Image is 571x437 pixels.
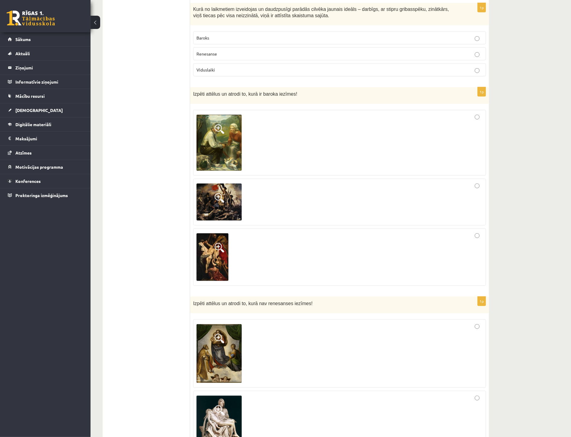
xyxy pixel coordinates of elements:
a: Digitālie materiāli [8,117,83,131]
a: Motivācijas programma [8,160,83,174]
legend: Ziņojumi [15,61,83,75]
span: Baroks [196,35,209,40]
span: [DEMOGRAPHIC_DATA] [15,107,63,113]
p: 1p [477,87,486,97]
a: Rīgas 1. Tālmācības vidusskola [7,11,55,26]
a: Atzīmes [8,146,83,160]
span: Proktoringa izmēģinājums [15,193,68,198]
span: Izpēti attēlus un atrodi to, kurā ir baroka iezīmes! [193,91,297,97]
span: Izpēti attēlus un atrodi to, kurā nav renesanses iezīmes! [193,301,313,306]
span: Viduslaiki [196,67,215,72]
input: Baroks [475,36,480,41]
legend: Informatīvie ziņojumi [15,75,83,89]
a: Ziņojumi [8,61,83,75]
img: 1.png [196,115,242,171]
a: Konferences [8,174,83,188]
a: Maksājumi [8,132,83,145]
span: Aktuāli [15,51,30,56]
input: Viduslaiki [475,68,480,73]
span: Konferences [15,178,41,184]
span: Motivācijas programma [15,164,63,170]
span: Renesanse [196,51,217,56]
span: Sākums [15,37,31,42]
img: 1.png [196,324,242,383]
a: Informatīvie ziņojumi [8,75,83,89]
p: 1p [477,296,486,306]
p: 1p [477,3,486,12]
span: Mācību resursi [15,93,45,99]
a: Aktuāli [8,46,83,60]
img: 2.png [196,183,242,221]
a: Sākums [8,32,83,46]
input: Renesanse [475,52,480,57]
span: Kurā no laikmetiem izveidojas un daudzpusīgi parādās cilvēka jaunais ideāls – darbīgs, ar stipru ... [193,7,449,18]
span: Digitālie materiāli [15,122,51,127]
img: 3.png [196,233,228,281]
a: Mācību resursi [8,89,83,103]
span: Atzīmes [15,150,32,155]
a: [DEMOGRAPHIC_DATA] [8,103,83,117]
legend: Maksājumi [15,132,83,145]
a: Proktoringa izmēģinājums [8,188,83,202]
